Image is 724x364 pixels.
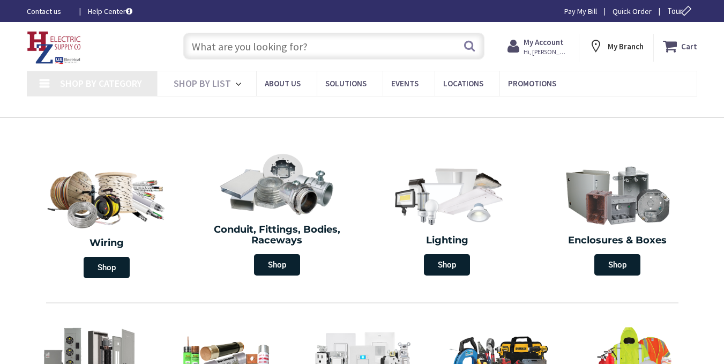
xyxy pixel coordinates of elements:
[524,48,569,56] span: Hi, [PERSON_NAME]
[27,6,71,17] a: Contact us
[507,36,569,56] a: My Account Hi, [PERSON_NAME]
[613,6,652,17] a: Quick Order
[663,36,697,56] a: Cart
[365,158,530,281] a: Lighting Shop
[265,78,301,88] span: About Us
[370,235,525,246] h2: Lighting
[174,77,231,90] span: Shop By List
[200,225,354,246] h2: Conduit, Fittings, Bodies, Raceways
[195,147,360,281] a: Conduit, Fittings, Bodies, Raceways Shop
[564,6,597,17] a: Pay My Bill
[60,77,142,90] span: Shop By Category
[508,78,556,88] span: Promotions
[443,78,483,88] span: Locations
[27,238,187,249] h2: Wiring
[667,6,695,16] span: Tour
[88,6,132,17] a: Help Center
[22,158,192,284] a: Wiring Shop
[325,78,367,88] span: Solutions
[424,254,470,276] span: Shop
[681,36,697,56] strong: Cart
[594,254,640,276] span: Shop
[524,37,564,47] strong: My Account
[588,36,644,56] div: My Branch
[84,257,130,278] span: Shop
[608,41,644,51] strong: My Branch
[254,254,300,276] span: Shop
[27,31,81,64] img: HZ Electric Supply
[391,78,419,88] span: Events
[183,33,484,60] input: What are you looking for?
[540,235,695,246] h2: Enclosures & Boxes
[535,158,700,281] a: Enclosures & Boxes Shop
